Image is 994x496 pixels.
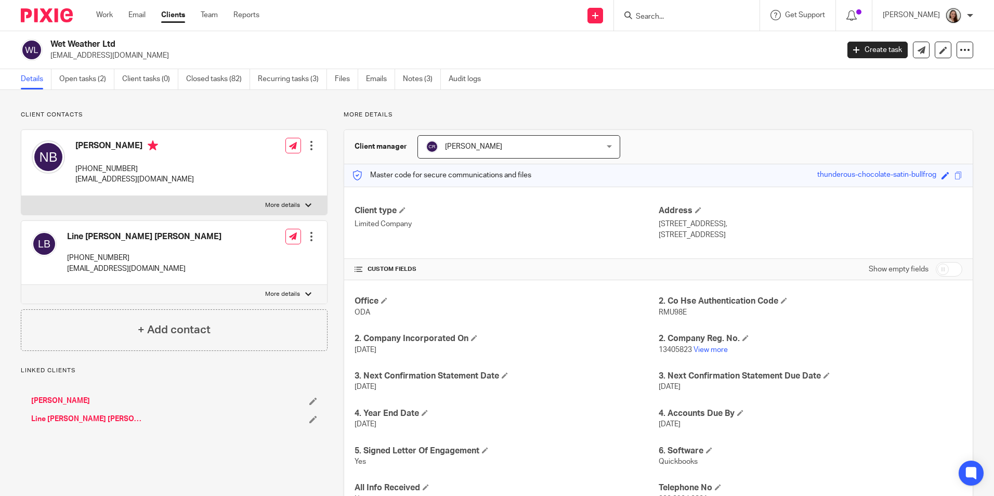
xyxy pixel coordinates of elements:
span: Get Support [785,11,825,19]
img: Pixie [21,8,73,22]
span: [DATE] [355,421,376,428]
h4: 5. Signed Letter Of Engagement [355,446,658,456]
p: [STREET_ADDRESS], [659,219,962,229]
h4: 4. Accounts Due By [659,408,962,419]
span: [DATE] [355,383,376,390]
img: svg%3E [32,231,57,256]
span: Yes [355,458,366,465]
a: Line [PERSON_NAME] [PERSON_NAME] [31,414,146,424]
p: Linked clients [21,367,328,375]
p: More details [344,111,973,119]
a: Client tasks (0) [122,69,178,89]
p: [EMAIL_ADDRESS][DOMAIN_NAME] [67,264,221,274]
img: svg%3E [426,140,438,153]
p: [STREET_ADDRESS] [659,230,962,240]
h4: Office [355,296,658,307]
h4: All Info Received [355,482,658,493]
h4: 2. Company Incorporated On [355,333,658,344]
span: [DATE] [659,421,681,428]
a: Clients [161,10,185,20]
a: Details [21,69,51,89]
h2: Wet Weather Ltd [50,39,675,50]
h4: 4. Year End Date [355,408,658,419]
p: Limited Company [355,219,658,229]
span: Quickbooks [659,458,698,465]
h4: 2. Co Hse Authentication Code [659,296,962,307]
img: svg%3E [21,39,43,61]
h4: 6. Software [659,446,962,456]
p: Master code for secure communications and files [352,170,531,180]
span: [PERSON_NAME] [445,143,502,150]
h4: Telephone No [659,482,962,493]
p: [PHONE_NUMBER] [75,164,194,174]
h4: CUSTOM FIELDS [355,265,658,273]
a: Reports [233,10,259,20]
span: [DATE] [355,346,376,354]
a: [PERSON_NAME] [31,396,90,406]
input: Search [635,12,728,22]
a: View more [694,346,728,354]
span: ODA [355,309,370,316]
a: Work [96,10,113,20]
p: [PERSON_NAME] [883,10,940,20]
a: Notes (3) [403,69,441,89]
a: Emails [366,69,395,89]
h4: [PERSON_NAME] [75,140,194,153]
h4: + Add contact [138,322,211,338]
span: RMU98E [659,309,687,316]
div: thunderous-chocolate-satin-bullfrog [817,169,936,181]
p: More details [265,290,300,298]
img: Profile.png [945,7,962,24]
a: Open tasks (2) [59,69,114,89]
p: [EMAIL_ADDRESS][DOMAIN_NAME] [50,50,832,61]
a: Closed tasks (82) [186,69,250,89]
i: Primary [148,140,158,151]
a: Files [335,69,358,89]
span: [DATE] [659,383,681,390]
h4: Address [659,205,962,216]
a: Team [201,10,218,20]
h4: Line [PERSON_NAME] [PERSON_NAME] [67,231,221,242]
img: svg%3E [32,140,65,174]
a: Audit logs [449,69,489,89]
label: Show empty fields [869,264,928,275]
p: Client contacts [21,111,328,119]
p: [PHONE_NUMBER] [67,253,221,263]
p: More details [265,201,300,210]
h4: 3. Next Confirmation Statement Date [355,371,658,382]
h4: 2. Company Reg. No. [659,333,962,344]
a: Email [128,10,146,20]
p: [EMAIL_ADDRESS][DOMAIN_NAME] [75,174,194,185]
a: Create task [847,42,908,58]
h4: Client type [355,205,658,216]
a: Recurring tasks (3) [258,69,327,89]
span: 13405823 [659,346,692,354]
h4: 3. Next Confirmation Statement Due Date [659,371,962,382]
h3: Client manager [355,141,407,152]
